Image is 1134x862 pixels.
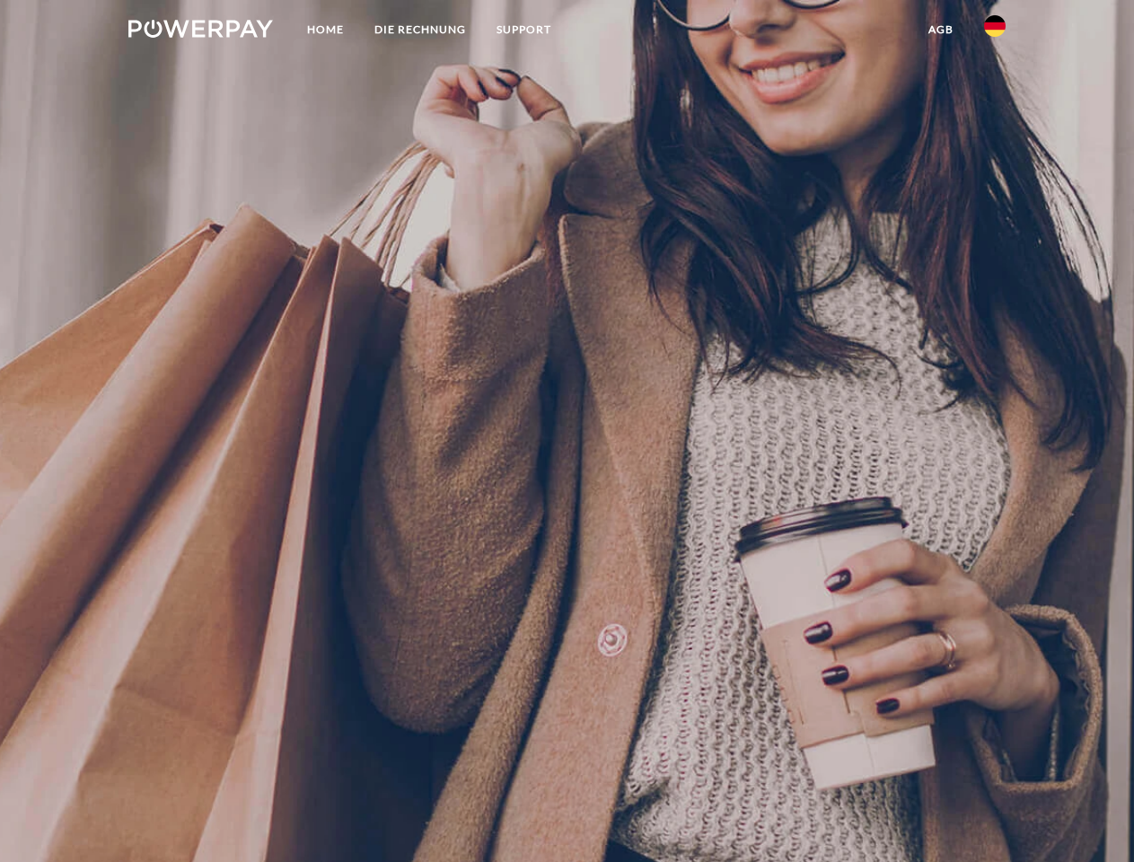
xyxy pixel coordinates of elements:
[292,13,359,46] a: Home
[128,20,273,38] img: logo-powerpay-white.svg
[359,13,481,46] a: DIE RECHNUNG
[481,13,567,46] a: SUPPORT
[984,15,1006,37] img: de
[913,13,969,46] a: agb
